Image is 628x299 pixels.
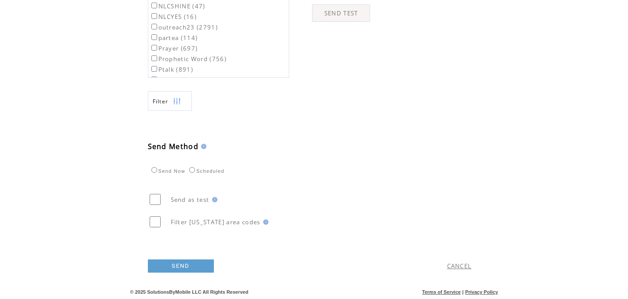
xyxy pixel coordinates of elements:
[151,3,157,8] input: NLCSHINE (47)
[151,77,157,82] input: RESET INTEREST (83)
[151,45,157,51] input: Prayer (697)
[465,289,498,295] a: Privacy Policy
[151,66,157,72] input: Ptalk (891)
[150,76,224,84] label: RESET INTEREST (83)
[150,34,198,42] label: partea (114)
[171,218,261,226] span: Filter [US_STATE] area codes
[447,262,472,270] a: CANCEL
[462,289,463,295] span: |
[261,219,268,225] img: help.gif
[151,167,157,173] input: Send Now
[150,13,197,21] label: NLCYES (16)
[148,259,214,273] a: SEND
[150,2,206,10] label: NLCSHINE (47)
[187,168,224,174] label: Scheduled
[151,55,157,61] input: Prophetic Word (756)
[130,289,249,295] span: © 2025 SolutionsByMobile LLC All Rights Reserved
[151,24,157,29] input: outreach23 (2791)
[150,23,218,31] label: outreach23 (2791)
[148,142,199,151] span: Send Method
[422,289,461,295] a: Terms of Service
[153,98,169,105] span: Show filters
[150,44,198,52] label: Prayer (697)
[171,196,209,204] span: Send as test
[209,197,217,202] img: help.gif
[149,168,185,174] label: Send Now
[150,66,194,73] label: Ptalk (891)
[151,13,157,19] input: NLCYES (16)
[189,167,195,173] input: Scheduled
[150,55,227,63] label: Prophetic Word (756)
[151,34,157,40] input: partea (114)
[198,144,206,149] img: help.gif
[148,91,192,111] a: Filter
[312,4,370,22] a: SEND TEST
[173,91,181,111] img: filters.png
